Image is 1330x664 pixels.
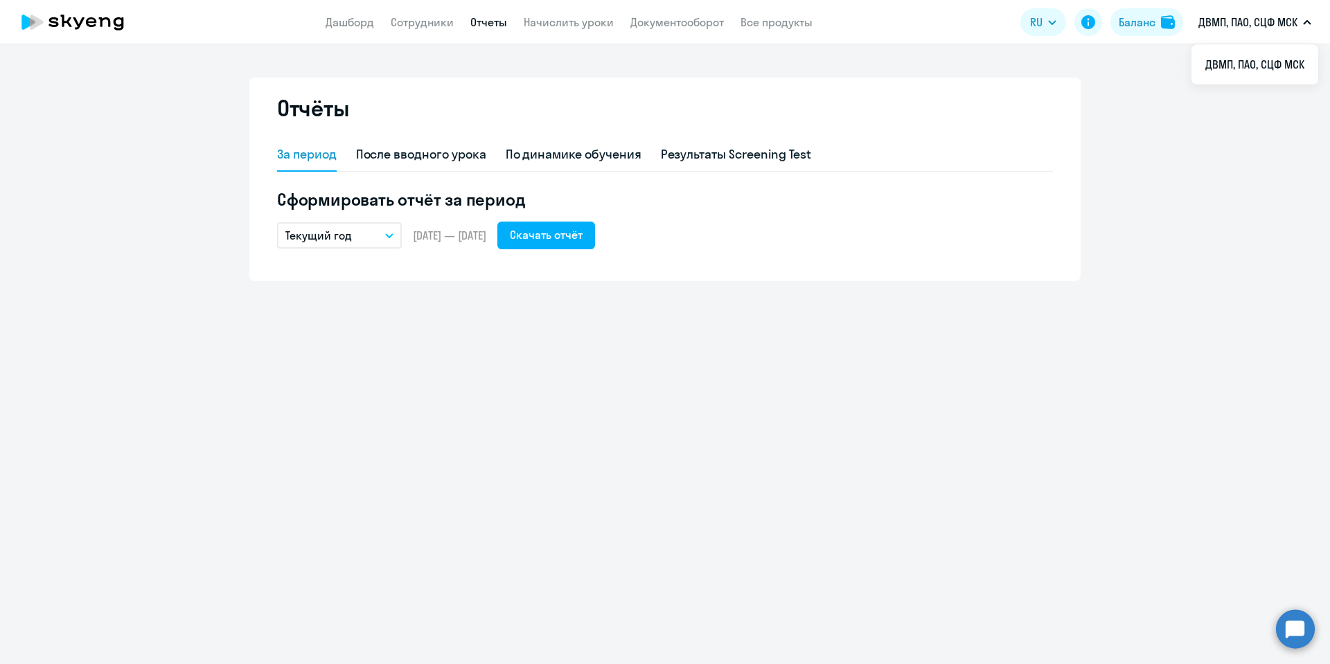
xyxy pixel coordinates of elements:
[506,145,641,163] div: По динамике обучения
[524,15,614,29] a: Начислить уроки
[470,15,507,29] a: Отчеты
[1119,14,1155,30] div: Баланс
[391,15,454,29] a: Сотрудники
[413,228,486,243] span: [DATE] — [DATE]
[1030,14,1043,30] span: RU
[277,188,1053,210] h5: Сформировать отчёт за период
[326,15,374,29] a: Дашборд
[1191,44,1318,84] ul: RU
[1191,6,1318,39] button: ДВМП, ПАО, СЦФ МСК
[510,226,583,243] div: Скачать отчёт
[661,145,812,163] div: Результаты Screening Test
[285,227,352,244] p: Текущий год
[630,15,724,29] a: Документооборот
[1161,15,1175,29] img: balance
[1198,14,1297,30] p: ДВМП, ПАО, СЦФ МСК
[497,222,595,249] button: Скачать отчёт
[356,145,486,163] div: После вводного урока
[277,222,402,249] button: Текущий год
[277,145,337,163] div: За период
[741,15,813,29] a: Все продукты
[277,94,349,122] h2: Отчёты
[1020,8,1066,36] button: RU
[1110,8,1183,36] button: Балансbalance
